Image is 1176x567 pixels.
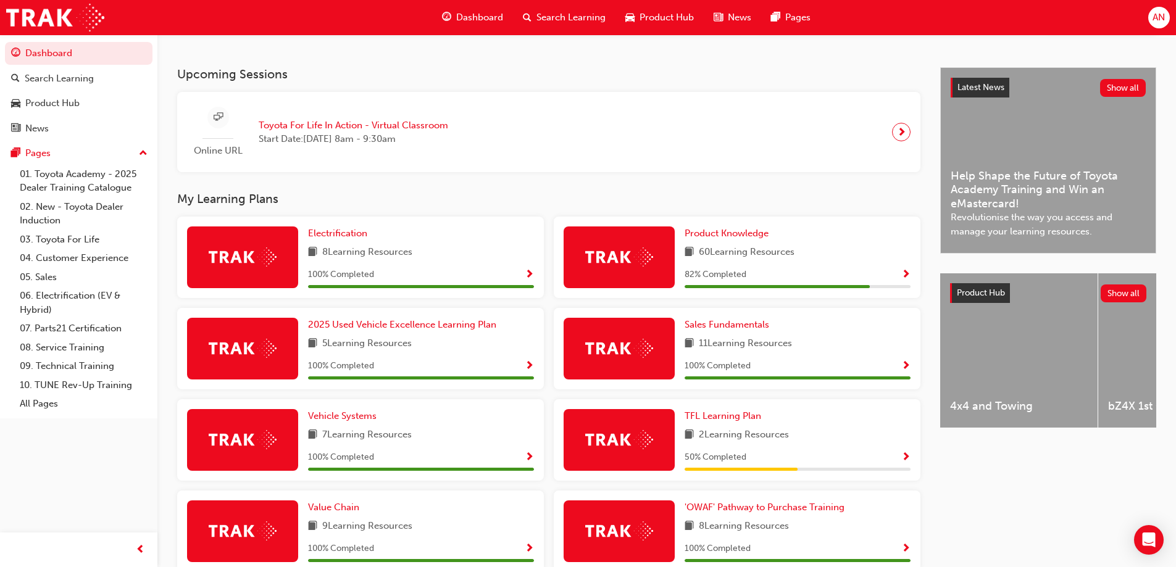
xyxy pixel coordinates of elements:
a: pages-iconPages [761,5,820,30]
span: 5 Learning Resources [322,336,412,352]
span: Search Learning [536,10,606,25]
img: Trak [209,247,277,267]
span: Show Progress [525,452,534,463]
span: car-icon [625,10,635,25]
a: 10. TUNE Rev-Up Training [15,376,152,395]
a: 02. New - Toyota Dealer Induction [15,197,152,230]
span: 100 % Completed [308,542,374,556]
span: book-icon [308,245,317,260]
button: AN [1148,7,1170,28]
a: Electrification [308,226,372,241]
span: 8 Learning Resources [322,245,412,260]
span: Show Progress [901,544,911,555]
a: 'OWAF' Pathway to Purchase Training [685,500,849,515]
span: Value Chain [308,502,359,513]
span: Product Hub [640,10,694,25]
img: Trak [209,521,277,540]
span: 60 Learning Resources [699,245,794,260]
button: Show all [1101,284,1147,302]
button: Pages [5,142,152,165]
span: guage-icon [11,48,20,59]
img: Trak [585,339,653,358]
span: prev-icon [136,542,145,558]
span: 100 % Completed [685,359,751,373]
span: 2 Learning Resources [699,428,789,443]
a: Online URLToyota For Life In Action - Virtual ClassroomStart Date:[DATE] 8am - 9:30am [187,102,911,163]
span: Vehicle Systems [308,410,377,421]
a: car-iconProduct Hub [615,5,704,30]
a: Search Learning [5,67,152,90]
span: Pages [785,10,811,25]
span: 100 % Completed [308,268,374,282]
button: Show Progress [901,358,911,374]
button: Show Progress [901,541,911,557]
img: Trak [209,430,277,449]
button: Show Progress [525,267,534,283]
span: 'OWAF' Pathway to Purchase Training [685,502,844,513]
span: book-icon [685,245,694,260]
span: 100 % Completed [308,450,374,465]
span: pages-icon [771,10,780,25]
a: 07. Parts21 Certification [15,319,152,338]
span: 8 Learning Resources [699,519,789,534]
span: Product Hub [957,288,1005,298]
span: Help Shape the Future of Toyota Academy Training and Win an eMastercard! [951,169,1146,211]
span: book-icon [685,428,694,443]
span: next-icon [897,123,906,141]
a: Sales Fundamentals [685,318,774,332]
h3: My Learning Plans [177,192,920,206]
span: guage-icon [442,10,451,25]
a: 2025 Used Vehicle Excellence Learning Plan [308,318,501,332]
a: 05. Sales [15,268,152,287]
span: sessionType_ONLINE_URL-icon [214,110,223,125]
a: Product HubShow all [950,283,1146,303]
button: Show Progress [901,450,911,465]
span: 11 Learning Resources [699,336,792,352]
span: Revolutionise the way you access and manage your learning resources. [951,210,1146,238]
button: Show Progress [525,358,534,374]
span: book-icon [308,428,317,443]
span: Show Progress [901,270,911,281]
a: 08. Service Training [15,338,152,357]
img: Trak [585,247,653,267]
div: Pages [25,146,51,160]
button: Show all [1100,79,1146,97]
a: All Pages [15,394,152,413]
h3: Upcoming Sessions [177,67,920,81]
a: Latest NewsShow allHelp Shape the Future of Toyota Academy Training and Win an eMastercard!Revolu... [940,67,1156,254]
span: Dashboard [456,10,503,25]
button: Show Progress [525,450,534,465]
div: Product Hub [25,96,80,110]
button: Show Progress [525,541,534,557]
span: Show Progress [525,544,534,555]
button: DashboardSearch LearningProduct HubNews [5,39,152,142]
div: Open Intercom Messenger [1134,525,1164,555]
a: 4x4 and Towing [940,273,1098,428]
span: Show Progress [901,452,911,463]
div: News [25,122,49,136]
span: book-icon [685,519,694,534]
span: Sales Fundamentals [685,319,769,330]
span: book-icon [685,336,694,352]
span: 2025 Used Vehicle Excellence Learning Plan [308,319,496,330]
span: book-icon [308,336,317,352]
a: Value Chain [308,500,364,515]
a: 04. Customer Experience [15,249,152,268]
a: 01. Toyota Academy - 2025 Dealer Training Catalogue [15,165,152,197]
span: Show Progress [901,361,911,372]
a: Latest NewsShow all [951,78,1146,97]
span: 100 % Completed [308,359,374,373]
span: search-icon [523,10,532,25]
a: guage-iconDashboard [432,5,513,30]
span: news-icon [11,123,20,135]
div: Search Learning [25,72,94,86]
span: Show Progress [525,270,534,281]
a: search-iconSearch Learning [513,5,615,30]
a: News [5,117,152,140]
span: Product Knowledge [685,228,769,239]
span: search-icon [11,73,20,85]
span: pages-icon [11,148,20,159]
span: 50 % Completed [685,450,746,465]
span: car-icon [11,98,20,109]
